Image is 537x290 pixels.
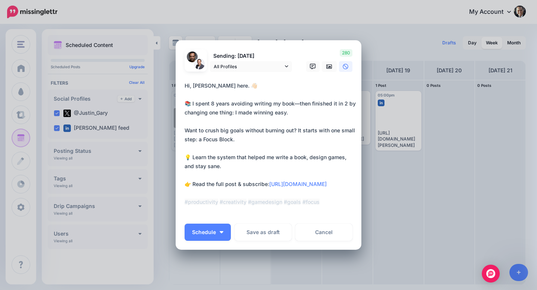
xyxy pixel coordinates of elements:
p: Sending: [DATE] [210,52,292,60]
img: 1713975767145-37900.png [194,59,205,69]
img: arrow-down-white.png [220,231,223,233]
button: Schedule [185,224,231,241]
div: Open Intercom Messenger [482,265,500,283]
img: ZD3S2F4Z-7219.jpg [187,51,198,62]
span: 280 [340,49,352,57]
a: All Profiles [210,61,292,72]
span: All Profiles [214,63,283,70]
span: Schedule [192,230,216,235]
div: Hi, [PERSON_NAME] here. 👋🏻 📚 I spent 8 years avoiding writing my book—then finished it in 2 by ch... [185,81,356,207]
a: Cancel [295,224,352,241]
button: Save as draft [235,224,292,241]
